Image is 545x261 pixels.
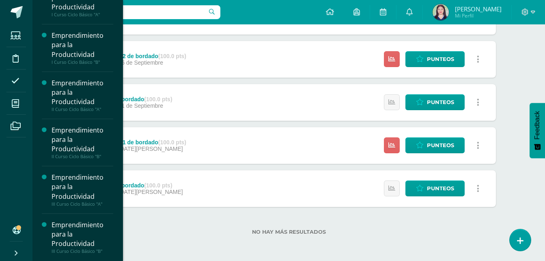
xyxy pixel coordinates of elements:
[52,201,113,207] div: III Curso Ciclo Básico "A"
[52,126,113,159] a: Emprendimiento para la ProductividadII Curso Ciclo Básico "B"
[52,220,113,254] a: Emprendimiento para la ProductividadIII Curso Ciclo Básico "B"
[52,220,113,248] div: Emprendimiento para la Productividad
[433,4,449,20] img: 481143d3e0c24b1771560fd25644f162.png
[455,5,502,13] span: [PERSON_NAME]
[52,78,113,112] a: Emprendimiento para la ProductividadII Curso Ciclo Básico "A"
[405,51,465,67] a: Punteos
[52,173,113,201] div: Emprendimiento para la Productividad
[455,12,502,19] span: Mi Perfil
[52,31,113,65] a: Emprendimiento para la ProductividadI Curso Ciclo Básico "B"
[118,102,164,109] span: 01 de Septiembre
[405,137,465,153] a: Punteos
[52,78,113,107] div: Emprendimiento para la Productividad
[534,111,541,139] span: Feedback
[118,146,183,152] span: [DATE][PERSON_NAME]
[91,139,186,146] div: PMA Etapa 1 de bordado
[427,181,454,196] span: Punteos
[144,96,172,102] strong: (100.0 pts)
[82,229,496,235] label: No hay más resultados
[427,138,454,153] span: Punteos
[52,154,113,159] div: II Curso Ciclo Básico "B"
[427,52,454,67] span: Punteos
[405,94,465,110] a: Punteos
[38,5,220,19] input: Busca un usuario...
[52,173,113,207] a: Emprendimiento para la ProductividadIII Curso Ciclo Básico "A"
[91,53,186,59] div: PMA Etapa 2 de bordado
[118,59,164,66] span: 05 de Septiembre
[405,181,465,196] a: Punteos
[52,248,113,254] div: III Curso Ciclo Básico "B"
[427,95,454,110] span: Punteos
[91,182,183,189] div: Etapa 1 de bordado
[158,53,186,59] strong: (100.0 pts)
[530,103,545,158] button: Feedback - Mostrar encuesta
[118,189,183,195] span: [DATE][PERSON_NAME]
[52,12,113,17] div: I Curso Ciclo Básico "A"
[158,139,186,146] strong: (100.0 pts)
[52,126,113,154] div: Emprendimiento para la Productividad
[144,182,172,189] strong: (100.0 pts)
[52,31,113,59] div: Emprendimiento para la Productividad
[52,59,113,65] div: I Curso Ciclo Básico "B"
[52,107,113,112] div: II Curso Ciclo Básico "A"
[91,96,172,102] div: Etapa 2 de bordado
